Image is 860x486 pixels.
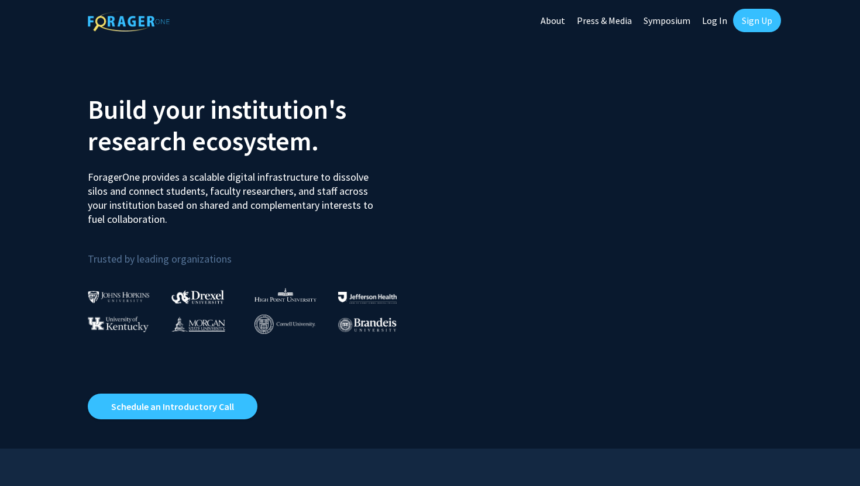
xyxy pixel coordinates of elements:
p: Trusted by leading organizations [88,236,421,268]
img: ForagerOne Logo [88,11,170,32]
img: Cornell University [254,315,315,334]
img: Johns Hopkins University [88,291,150,303]
img: University of Kentucky [88,316,149,332]
a: Opens in a new tab [88,394,257,419]
img: Thomas Jefferson University [338,292,397,303]
h2: Build your institution's research ecosystem. [88,94,421,157]
img: Morgan State University [171,316,225,332]
p: ForagerOne provides a scalable digital infrastructure to dissolve silos and connect students, fac... [88,161,381,226]
img: Brandeis University [338,318,397,332]
a: Sign Up [733,9,781,32]
img: High Point University [254,288,317,302]
img: Drexel University [171,290,224,304]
